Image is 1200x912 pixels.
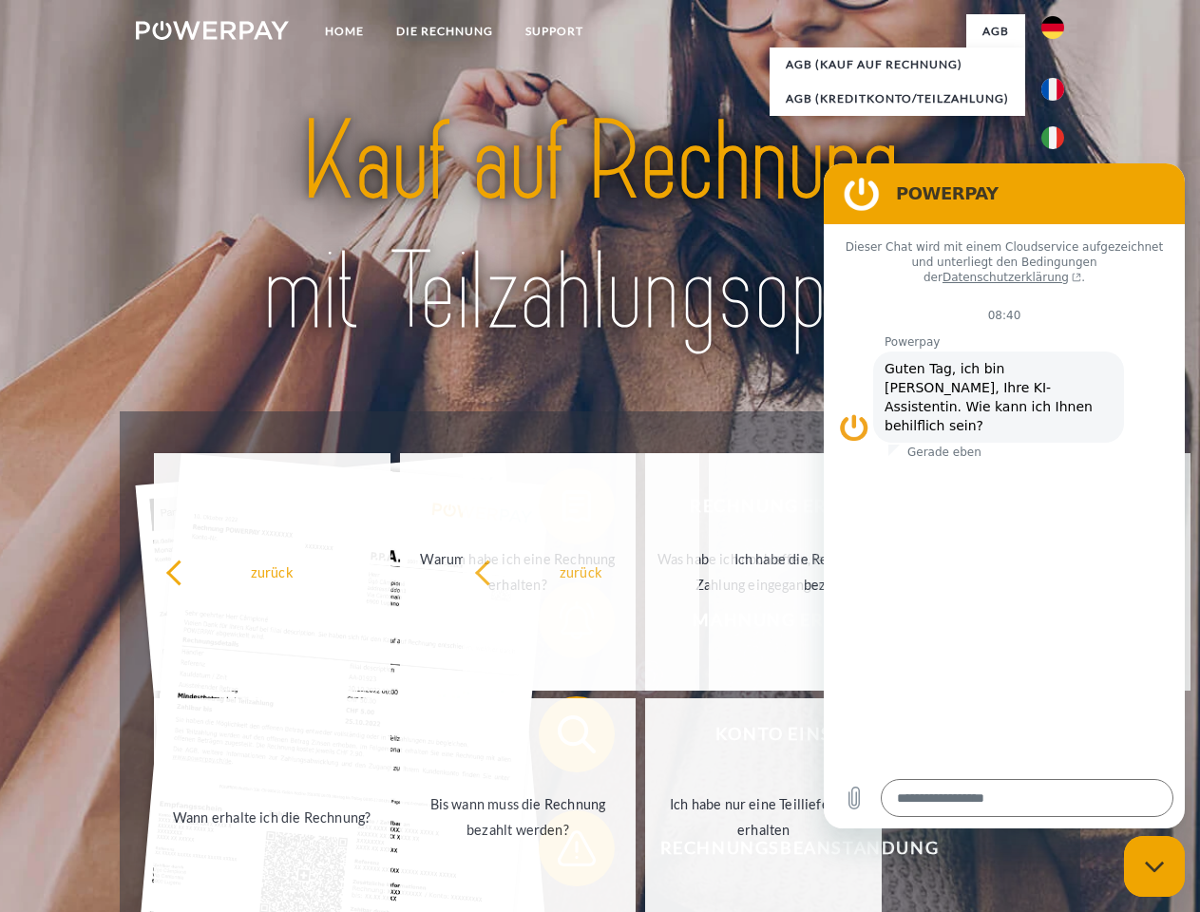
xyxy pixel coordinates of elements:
div: zurück [474,559,688,584]
img: title-powerpay_de.svg [181,91,1019,364]
div: Wann erhalte ich die Rechnung? [165,804,379,829]
img: logo-powerpay-white.svg [136,21,289,40]
div: Warum habe ich eine Rechnung erhalten? [411,546,625,598]
a: DIE RECHNUNG [380,14,509,48]
img: de [1041,16,1064,39]
a: Home [309,14,380,48]
div: Ich habe die Rechnung bereits bezahlt [720,546,934,598]
img: fr [1041,78,1064,101]
img: it [1041,126,1064,149]
a: AGB (Kreditkonto/Teilzahlung) [770,82,1025,116]
a: AGB (Kauf auf Rechnung) [770,47,1025,82]
iframe: Schaltfläche zum Öffnen des Messaging-Fensters; Konversation läuft [1124,836,1185,897]
a: SUPPORT [509,14,600,48]
div: Ich habe nur eine Teillieferung erhalten [657,791,870,843]
a: agb [966,14,1025,48]
div: Bis wann muss die Rechnung bezahlt werden? [411,791,625,843]
iframe: Messaging-Fenster [824,163,1185,828]
div: zurück [165,559,379,584]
